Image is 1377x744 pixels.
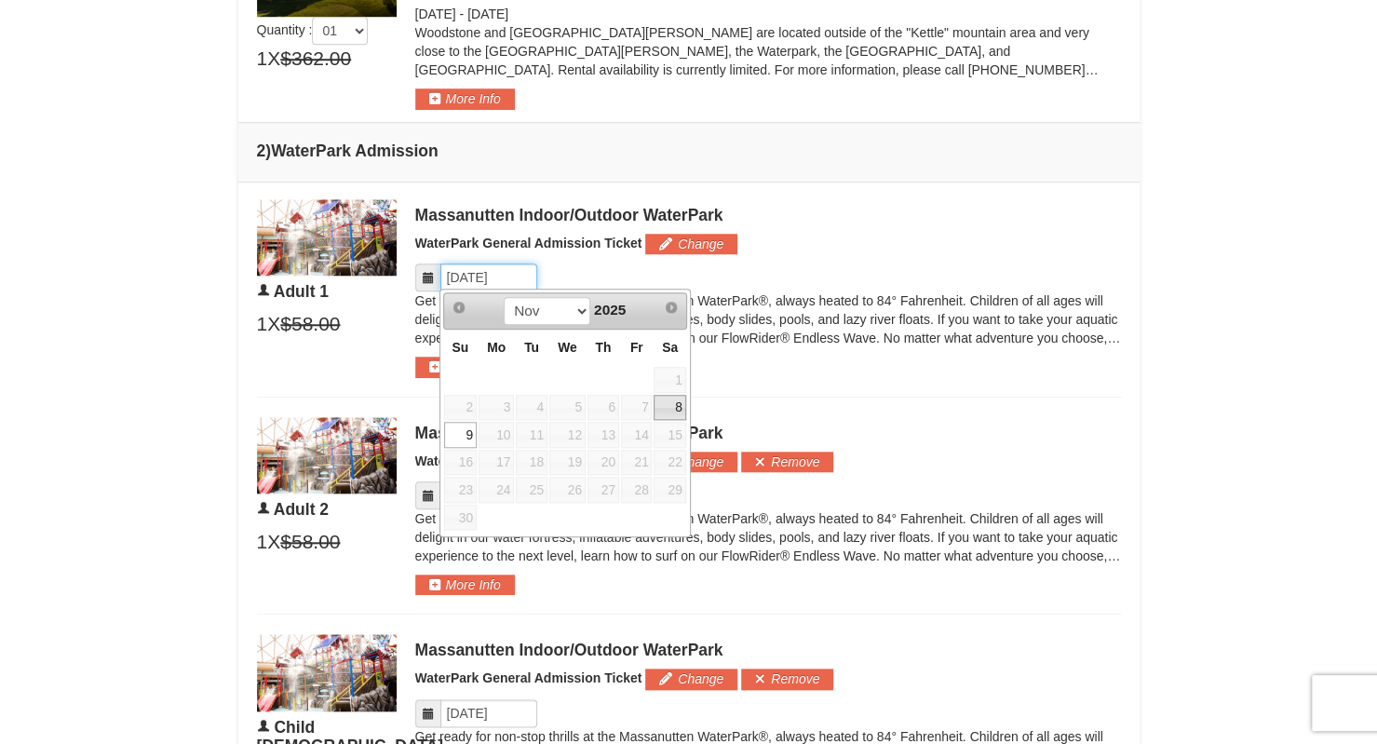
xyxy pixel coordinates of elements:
button: Change [645,669,737,689]
span: WaterPark General Admission Ticket [415,236,642,250]
div: Massanutten Indoor/Outdoor WaterPark [415,424,1121,442]
span: - [459,7,464,21]
span: 7 [621,395,653,421]
button: Remove [741,669,833,689]
div: Massanutten Indoor/Outdoor WaterPark [415,641,1121,659]
span: 12 [549,422,586,448]
span: 23 [444,477,477,503]
td: unAvailable [443,504,478,532]
span: [DATE] [415,7,456,21]
span: 27 [587,477,619,503]
span: 26 [549,477,586,503]
span: 15 [654,422,685,448]
span: Wednesday [558,340,577,355]
td: unAvailable [515,476,548,504]
td: unAvailable [443,476,478,504]
td: unAvailable [653,476,686,504]
td: unAvailable [443,394,478,422]
span: X [267,45,280,73]
span: 20 [587,450,619,476]
td: unAvailable [620,449,654,477]
span: Saturday [662,340,678,355]
span: Tuesday [524,340,539,355]
span: $58.00 [280,528,340,556]
img: 6619917-1403-22d2226d.jpg [257,417,397,494]
a: Prev [446,295,472,321]
td: available [443,421,478,449]
td: unAvailable [587,394,620,422]
button: More Info [415,575,515,595]
span: 1 [257,528,268,556]
p: Get ready for non-stop thrills at the Massanutten WaterPark®, always heated to 84° Fahrenheit. Ch... [415,509,1121,565]
span: 30 [444,505,477,531]
span: 2 [444,395,477,421]
span: 1 [257,310,268,338]
span: WaterPark General Admission Ticket [415,453,642,468]
td: unAvailable [587,476,620,504]
td: unAvailable [548,449,587,477]
span: X [267,310,280,338]
span: Monday [487,340,506,355]
span: 4 [516,395,547,421]
td: unAvailable [478,394,515,422]
span: 29 [654,477,685,503]
td: unAvailable [478,449,515,477]
span: $362.00 [280,45,351,73]
td: unAvailable [548,421,587,449]
span: 18 [516,450,547,476]
td: available [653,394,686,422]
td: unAvailable [587,421,620,449]
span: 22 [654,450,685,476]
span: [DATE] [467,7,508,21]
span: Adult 1 [274,282,329,301]
span: 24 [479,477,514,503]
span: 6 [587,395,619,421]
span: Thursday [595,340,611,355]
span: Sunday [452,340,468,355]
td: unAvailable [620,476,654,504]
span: X [267,528,280,556]
span: ) [265,142,271,160]
td: unAvailable [515,449,548,477]
span: 25 [516,477,547,503]
span: 11 [516,422,547,448]
span: 5 [549,395,586,421]
button: Change [645,452,737,472]
span: Friday [630,340,643,355]
span: 21 [621,450,653,476]
td: unAvailable [653,366,686,394]
td: unAvailable [548,394,587,422]
p: Woodstone and [GEOGRAPHIC_DATA][PERSON_NAME] are located outside of the "Kettle" mountain area an... [415,23,1121,79]
span: 3 [479,395,514,421]
span: 13 [587,422,619,448]
span: Next [664,300,679,315]
span: Adult 2 [274,500,329,519]
td: unAvailable [443,449,478,477]
td: unAvailable [515,394,548,422]
td: unAvailable [653,449,686,477]
button: Change [645,234,737,254]
span: 17 [479,450,514,476]
span: WaterPark General Admission Ticket [415,670,642,685]
span: 16 [444,450,477,476]
span: 1 [654,367,685,393]
span: 19 [549,450,586,476]
td: unAvailable [548,476,587,504]
button: More Info [415,88,515,109]
td: unAvailable [587,449,620,477]
img: 6619917-1403-22d2226d.jpg [257,199,397,276]
td: unAvailable [653,421,686,449]
span: 28 [621,477,653,503]
td: unAvailable [478,476,515,504]
td: unAvailable [515,421,548,449]
button: More Info [415,357,515,377]
a: 9 [444,422,477,448]
span: Prev [452,300,466,315]
span: 1 [257,45,268,73]
span: 2025 [594,302,626,318]
h4: 2 WaterPark Admission [257,142,1121,160]
span: Quantity : [257,22,369,37]
p: Get ready for non-stop thrills at the Massanutten WaterPark®, always heated to 84° Fahrenheit. Ch... [415,291,1121,347]
td: unAvailable [620,394,654,422]
td: unAvailable [478,421,515,449]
